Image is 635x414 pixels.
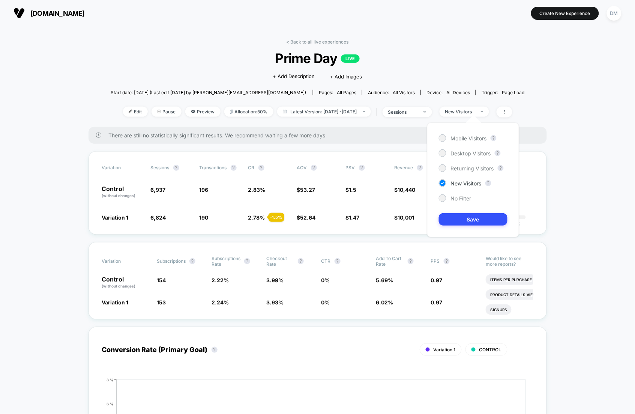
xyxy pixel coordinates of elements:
span: $ [297,187,315,193]
span: Returning Visitors [451,165,494,172]
span: 0.97 [431,277,443,283]
button: ? [417,165,423,171]
span: 52.64 [300,214,316,221]
span: PPS [431,258,440,264]
span: 2.24 % [212,299,229,306]
span: Latest Version: [DATE] - [DATE] [277,107,371,117]
span: [DOMAIN_NAME] [30,9,85,17]
div: New Visitors [445,109,475,114]
button: ? [485,180,491,186]
span: Page Load [502,90,524,95]
span: 2.22 % [212,277,229,283]
p: Control [102,186,143,199]
span: 0 % [321,277,330,283]
li: Product Details Views Rate [486,289,554,300]
div: sessions [388,109,418,115]
span: CTR [321,258,331,264]
button: ? [444,258,450,264]
span: AOV [297,165,307,170]
span: Pause [152,107,182,117]
button: ? [231,165,237,171]
button: ? [173,165,179,171]
div: Audience: [368,90,415,95]
img: end [363,111,365,112]
span: Variation [102,256,143,267]
img: end [481,111,483,112]
button: ? [408,258,414,264]
img: Visually logo [14,8,25,19]
span: 154 [157,277,166,283]
span: + Add Description [273,73,315,80]
span: CR [248,165,255,170]
span: 0.97 [431,299,443,306]
span: 153 [157,299,166,306]
span: $ [346,187,357,193]
button: DM [605,6,624,21]
span: Transactions [200,165,227,170]
span: Checkout Rate [266,256,294,267]
span: Prime Day [131,50,504,66]
span: PSV [346,165,355,170]
span: 1.47 [349,214,360,221]
span: All Visitors [393,90,415,95]
span: Variation 1 [434,347,456,352]
span: 196 [200,187,209,193]
span: 6,824 [151,214,166,221]
button: ? [359,165,365,171]
span: New Visitors [451,180,482,187]
span: Edit [123,107,148,117]
div: - 1.5 % [269,213,284,222]
span: $ [297,214,316,221]
span: 10,440 [398,187,416,193]
span: Mobile Visitors [451,135,487,142]
span: Subscriptions [157,258,186,264]
span: Revenue [395,165,413,170]
span: $ [395,187,416,193]
span: 6,937 [151,187,166,193]
span: Preview [185,107,221,117]
div: DM [607,6,621,21]
span: Sessions [151,165,170,170]
button: ? [298,258,304,264]
span: 3.93 % [266,299,284,306]
span: Desktop Visitors [451,150,491,157]
button: ? [244,258,250,264]
span: (without changes) [102,193,136,198]
span: 0 % [321,299,330,306]
button: ? [495,150,501,156]
button: ? [258,165,264,171]
span: CONTROL [479,347,501,352]
img: end [157,110,161,113]
span: No Filter [451,195,471,202]
p: LIVE [341,54,360,63]
span: all pages [337,90,356,95]
button: ? [189,258,195,264]
span: 53.27 [300,187,315,193]
span: all devices [446,90,470,95]
button: ? [311,165,317,171]
button: ? [212,347,218,353]
a: < Back to all live experiences [287,39,349,45]
p: Control [102,276,149,289]
span: Allocation: 50% [224,107,273,117]
span: Add To Cart Rate [376,256,404,267]
button: ? [491,135,497,141]
span: There are still no statistically significant results. We recommend waiting a few more days [109,132,532,139]
span: (without changes) [102,284,136,288]
div: Trigger: [482,90,524,95]
li: Items Per Purchase [486,274,536,285]
span: 2.83 % [248,187,266,193]
span: $ [395,214,414,221]
img: rebalance [230,110,233,114]
button: Save [439,213,507,226]
span: + Add Images [330,74,362,80]
img: edit [129,110,132,113]
li: Signups [486,304,512,315]
span: Variation [102,165,143,171]
span: 10,001 [398,214,414,221]
button: ? [498,165,504,171]
span: Variation 1 [102,299,129,306]
img: end [424,111,426,113]
tspan: 8 % [107,378,114,382]
button: Create New Experience [531,7,599,20]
